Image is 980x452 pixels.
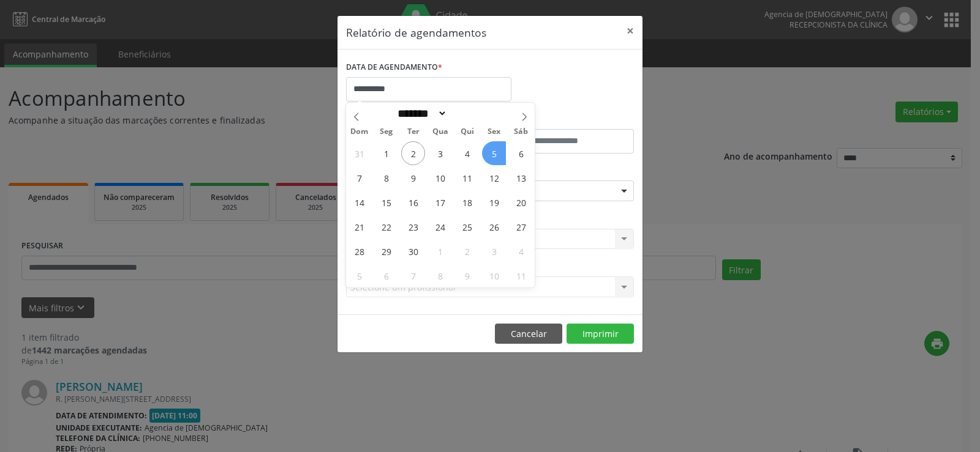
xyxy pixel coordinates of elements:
[428,239,452,263] span: Outubro 1, 2025
[401,215,425,239] span: Setembro 23, 2025
[347,141,371,165] span: Agosto 31, 2025
[509,215,533,239] span: Setembro 27, 2025
[454,128,481,136] span: Qui
[401,190,425,214] span: Setembro 16, 2025
[482,215,506,239] span: Setembro 26, 2025
[509,239,533,263] span: Outubro 4, 2025
[455,190,479,214] span: Setembro 18, 2025
[374,166,398,190] span: Setembro 8, 2025
[455,239,479,263] span: Outubro 2, 2025
[455,215,479,239] span: Setembro 25, 2025
[455,141,479,165] span: Setembro 4, 2025
[495,324,562,344] button: Cancelar
[509,264,533,287] span: Outubro 11, 2025
[374,215,398,239] span: Setembro 22, 2025
[347,239,371,263] span: Setembro 28, 2025
[427,128,454,136] span: Qua
[481,128,508,136] span: Sex
[401,166,425,190] span: Setembro 9, 2025
[347,166,371,190] span: Setembro 7, 2025
[428,141,452,165] span: Setembro 3, 2025
[455,166,479,190] span: Setembro 11, 2025
[347,264,371,287] span: Outubro 5, 2025
[482,166,506,190] span: Setembro 12, 2025
[508,128,535,136] span: Sáb
[482,190,506,214] span: Setembro 19, 2025
[374,141,398,165] span: Setembro 1, 2025
[482,239,506,263] span: Outubro 3, 2025
[400,128,427,136] span: Ter
[482,141,506,165] span: Setembro 5, 2025
[374,239,398,263] span: Setembro 29, 2025
[509,141,533,165] span: Setembro 6, 2025
[567,324,634,344] button: Imprimir
[428,190,452,214] span: Setembro 17, 2025
[447,107,488,120] input: Year
[401,141,425,165] span: Setembro 2, 2025
[346,128,373,136] span: Dom
[347,190,371,214] span: Setembro 14, 2025
[346,24,486,40] h5: Relatório de agendamentos
[374,190,398,214] span: Setembro 15, 2025
[373,128,400,136] span: Seg
[509,190,533,214] span: Setembro 20, 2025
[618,16,643,46] button: Close
[482,264,506,287] span: Outubro 10, 2025
[509,166,533,190] span: Setembro 13, 2025
[455,264,479,287] span: Outubro 9, 2025
[428,215,452,239] span: Setembro 24, 2025
[401,264,425,287] span: Outubro 7, 2025
[374,264,398,287] span: Outubro 6, 2025
[346,58,442,77] label: DATA DE AGENDAMENTO
[428,166,452,190] span: Setembro 10, 2025
[401,239,425,263] span: Setembro 30, 2025
[347,215,371,239] span: Setembro 21, 2025
[393,107,447,120] select: Month
[428,264,452,287] span: Outubro 8, 2025
[493,110,634,129] label: ATÉ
